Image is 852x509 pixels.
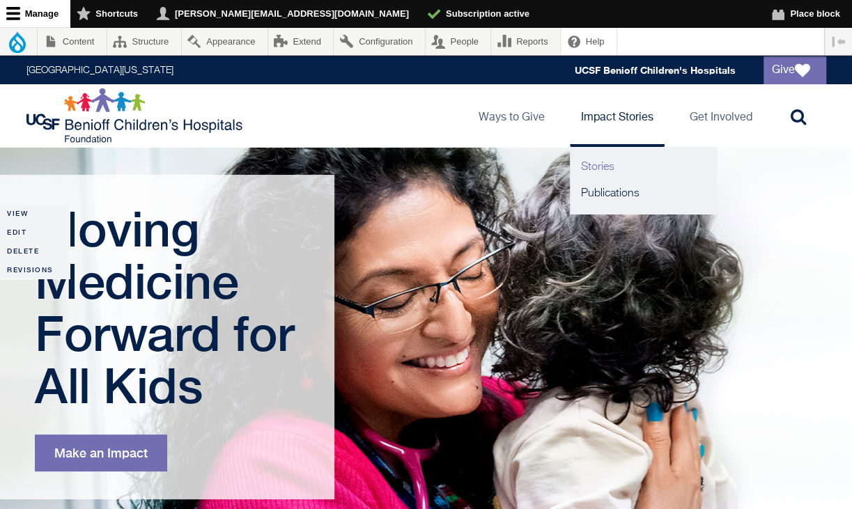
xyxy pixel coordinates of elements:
[679,84,764,147] a: Get Involved
[182,28,268,55] a: Appearance
[334,28,424,55] a: Configuration
[38,28,107,55] a: Content
[570,84,665,147] a: Impact Stories
[575,64,736,76] a: UCSF Benioff Children's Hospitals
[561,28,617,55] a: Help
[825,28,852,55] button: Vertical orientation
[107,28,181,55] a: Structure
[35,203,303,412] h1: Moving Medicine Forward for All Kids
[26,88,246,143] img: Logo for UCSF Benioff Children's Hospitals Foundation
[26,65,173,75] a: [GEOGRAPHIC_DATA][US_STATE]
[570,180,716,207] a: Publications
[764,56,826,84] a: Give
[491,28,560,55] a: Reports
[467,84,556,147] a: Ways to Give
[570,154,716,180] a: Stories
[426,28,491,55] a: People
[268,28,334,55] a: Extend
[35,434,167,471] a: Make an Impact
